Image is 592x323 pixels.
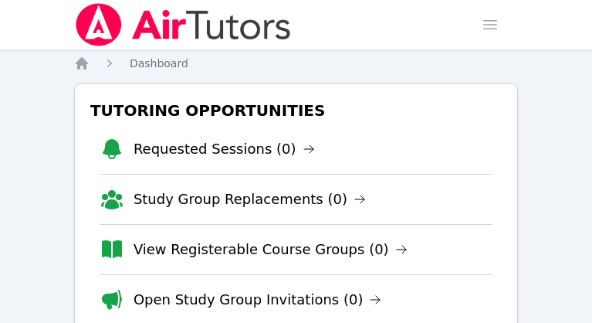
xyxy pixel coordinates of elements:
a: Study Group Replacements (0) [134,189,366,210]
img: Air Tutors [74,3,293,46]
a: Dashboard [130,56,188,71]
nav: Breadcrumb [74,56,518,71]
a: Open Study Group Invitations (0) [134,289,382,311]
a: Requested Sessions (0) [134,138,315,160]
span: Dashboard [130,57,188,70]
a: View Registerable Course Groups (0) [134,239,408,260]
h3: Tutoring Opportunities [87,97,505,124]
